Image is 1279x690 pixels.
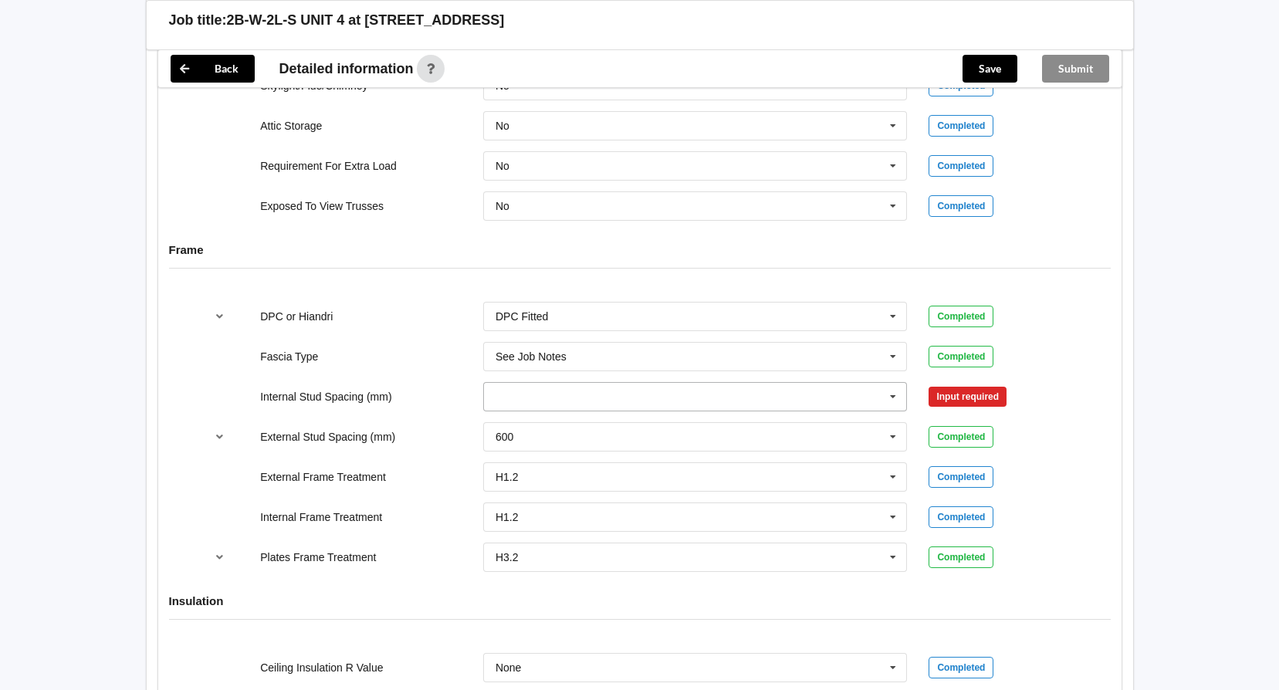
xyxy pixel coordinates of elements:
[929,657,993,678] div: Completed
[929,346,993,367] div: Completed
[205,303,235,330] button: reference-toggle
[496,472,519,482] div: H1.2
[171,55,255,83] button: Back
[169,12,227,29] h3: Job title:
[929,115,993,137] div: Completed
[260,391,391,403] label: Internal Stud Spacing (mm)
[260,79,367,92] label: Skylight/Flue/Chimney
[496,662,521,673] div: None
[260,661,383,674] label: Ceiling Insulation R Value
[260,471,386,483] label: External Frame Treatment
[929,195,993,217] div: Completed
[169,242,1111,257] h4: Frame
[260,551,376,563] label: Plates Frame Treatment
[496,120,509,131] div: No
[169,594,1111,608] h4: Insulation
[260,160,397,172] label: Requirement For Extra Load
[496,431,513,442] div: 600
[227,12,505,29] h3: 2B-W-2L-S UNIT 4 at [STREET_ADDRESS]
[929,306,993,327] div: Completed
[496,311,548,322] div: DPC Fitted
[963,55,1017,83] button: Save
[260,350,318,363] label: Fascia Type
[279,62,414,76] span: Detailed information
[929,466,993,488] div: Completed
[929,506,993,528] div: Completed
[929,426,993,448] div: Completed
[205,423,235,451] button: reference-toggle
[929,155,993,177] div: Completed
[260,511,382,523] label: Internal Frame Treatment
[929,546,993,568] div: Completed
[496,161,509,171] div: No
[496,351,567,362] div: See Job Notes
[260,310,333,323] label: DPC or Hiandri
[496,80,509,91] div: No
[929,387,1007,407] div: Input required
[260,200,384,212] label: Exposed To View Trusses
[496,201,509,211] div: No
[496,512,519,523] div: H1.2
[260,431,395,443] label: External Stud Spacing (mm)
[260,120,322,132] label: Attic Storage
[496,552,519,563] div: H3.2
[205,543,235,571] button: reference-toggle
